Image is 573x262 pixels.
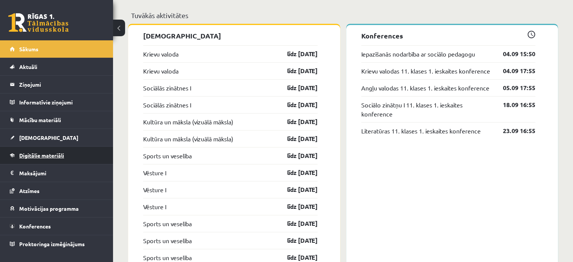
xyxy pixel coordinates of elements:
span: Proktoringa izmēģinājums [19,241,85,247]
a: 04.09 15:50 [492,49,535,58]
span: Sākums [19,46,38,52]
a: Sports un veselība [143,219,192,228]
a: Vēsture I [143,168,166,177]
a: Mācību materiāli [10,111,104,129]
a: Aktuāli [10,58,104,75]
a: Rīgas 1. Tālmācības vidusskola [8,13,69,32]
a: līdz [DATE] [274,151,318,160]
a: Krievu valodas 11. klases 1. ieskaites konference [361,66,490,75]
a: līdz [DATE] [274,236,318,245]
a: 18.09 16:55 [492,100,535,109]
span: Motivācijas programma [19,205,79,212]
a: Konferences [10,218,104,235]
a: līdz [DATE] [274,83,318,92]
a: Informatīvie ziņojumi [10,93,104,111]
a: Literatūras 11. klases 1. ieskaites konference [361,126,481,135]
a: līdz [DATE] [274,100,318,109]
a: Iepazīšanās nodarbība ar sociālo pedagogu [361,49,475,58]
a: Kultūra un māksla (vizuālā māksla) [143,117,233,126]
span: Konferences [19,223,51,230]
a: līdz [DATE] [274,117,318,126]
p: Konferences [361,31,536,41]
a: Sociālo zinātņu I 11. klases 1. ieskaites konference [361,100,492,118]
a: Angļu valodas 11. klases 1. ieskaites konference [361,83,489,92]
a: Sākums [10,40,104,58]
a: līdz [DATE] [274,134,318,143]
a: Sociālās zinātnes I [143,100,191,109]
a: Atzīmes [10,182,104,199]
p: [DEMOGRAPHIC_DATA] [143,31,318,41]
a: 05.09 17:55 [492,83,535,92]
a: Sociālās zinātnes I [143,83,191,92]
a: [DEMOGRAPHIC_DATA] [10,129,104,146]
a: līdz [DATE] [274,66,318,75]
legend: Informatīvie ziņojumi [19,93,104,111]
span: [DEMOGRAPHIC_DATA] [19,134,78,141]
a: Vēsture I [143,185,166,194]
a: Ziņojumi [10,76,104,93]
span: Mācību materiāli [19,116,61,123]
a: Motivācijas programma [10,200,104,217]
a: Sports un veselība [143,253,192,262]
span: Atzīmes [19,187,40,194]
a: Sports un veselība [143,151,192,160]
a: Digitālie materiāli [10,147,104,164]
a: līdz [DATE] [274,49,318,58]
a: Krievu valoda [143,49,179,58]
legend: Maksājumi [19,164,104,182]
a: līdz [DATE] [274,185,318,194]
a: Vēsture I [143,202,166,211]
a: 04.09 17:55 [492,66,535,75]
span: Digitālie materiāli [19,152,64,159]
a: Krievu valoda [143,66,179,75]
a: Sports un veselība [143,236,192,245]
a: Kultūra un māksla (vizuālā māksla) [143,134,233,143]
a: līdz [DATE] [274,253,318,262]
a: Proktoringa izmēģinājums [10,235,104,253]
a: līdz [DATE] [274,202,318,211]
a: 23.09 16:55 [492,126,535,135]
a: līdz [DATE] [274,219,318,228]
a: Maksājumi [10,164,104,182]
legend: Ziņojumi [19,76,104,93]
span: Aktuāli [19,63,37,70]
p: Tuvākās aktivitātes [131,10,555,20]
a: līdz [DATE] [274,168,318,177]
